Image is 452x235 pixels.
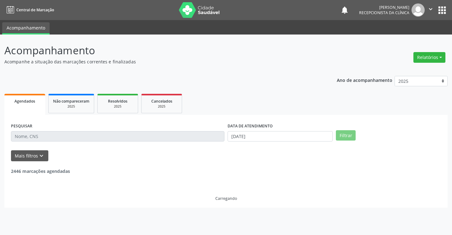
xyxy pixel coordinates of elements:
[4,58,315,65] p: Acompanhe a situação das marcações correntes e finalizadas
[425,3,437,17] button: 
[215,196,237,201] div: Carregando
[336,130,356,141] button: Filtrar
[11,131,224,142] input: Nome, CNS
[228,121,273,131] label: DATA DE ATENDIMENTO
[228,131,333,142] input: Selecione um intervalo
[412,3,425,17] img: img
[146,104,177,109] div: 2025
[11,121,32,131] label: PESQUISAR
[2,22,50,35] a: Acompanhamento
[53,104,89,109] div: 2025
[337,76,392,84] p: Ano de acompanhamento
[38,152,45,159] i: keyboard_arrow_down
[151,99,172,104] span: Cancelados
[4,43,315,58] p: Acompanhamento
[108,99,127,104] span: Resolvidos
[427,6,434,13] i: 
[14,99,35,104] span: Agendados
[11,168,70,174] strong: 2446 marcações agendadas
[53,99,89,104] span: Não compareceram
[437,5,448,16] button: apps
[11,150,48,161] button: Mais filtroskeyboard_arrow_down
[359,10,409,15] span: Recepcionista da clínica
[340,6,349,14] button: notifications
[102,104,133,109] div: 2025
[413,52,445,63] button: Relatórios
[4,5,54,15] a: Central de Marcação
[16,7,54,13] span: Central de Marcação
[359,5,409,10] div: [PERSON_NAME]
